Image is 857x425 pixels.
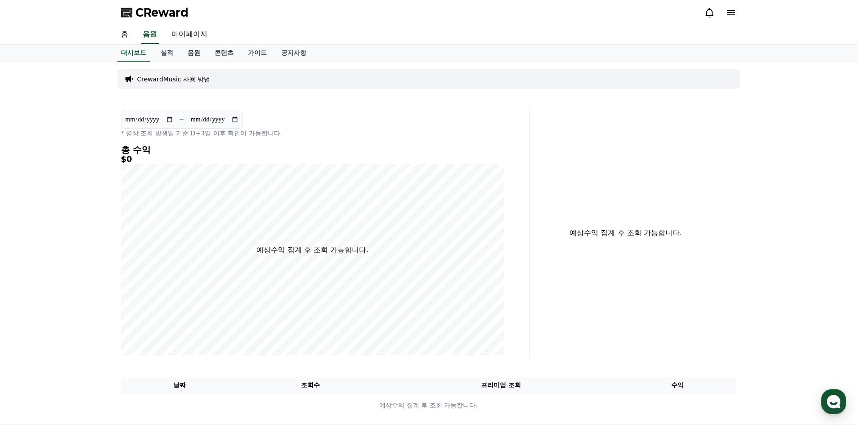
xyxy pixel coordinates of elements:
[3,285,59,308] a: 홈
[537,228,715,238] p: 예상수익 집계 후 조회 가능합니다.
[164,25,215,44] a: 마이페이지
[59,285,116,308] a: 대화
[139,299,150,306] span: 설정
[238,377,382,394] th: 조회수
[619,377,736,394] th: 수익
[241,45,274,62] a: 가이드
[180,45,207,62] a: 음원
[274,45,314,62] a: 공지사항
[116,285,173,308] a: 설정
[117,45,150,62] a: 대시보드
[256,245,368,255] p: 예상수익 집계 후 조회 가능합니다.
[121,145,504,155] h4: 총 수익
[207,45,241,62] a: 콘텐츠
[121,155,504,164] h5: $0
[383,377,619,394] th: 프리미엄 조회
[82,299,93,306] span: 대화
[114,25,135,44] a: 홈
[28,299,34,306] span: 홈
[153,45,180,62] a: 실적
[137,75,211,84] a: CrewardMusic 사용 방법
[121,401,736,410] p: 예상수익 집계 후 조회 가능합니다.
[121,377,238,394] th: 날짜
[179,114,185,125] p: ~
[121,129,504,138] p: * 영상 조회 발생일 기준 D+3일 이후 확인이 가능합니다.
[141,25,159,44] a: 음원
[135,5,188,20] span: CReward
[121,5,188,20] a: CReward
